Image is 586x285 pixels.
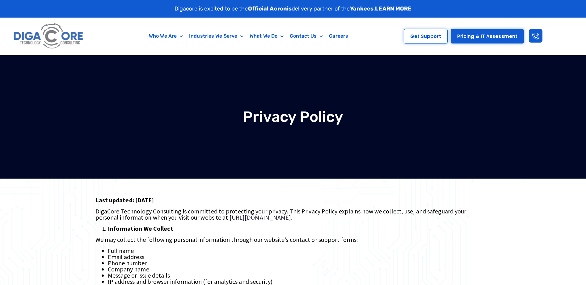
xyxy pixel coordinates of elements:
[247,29,287,43] a: What We Do
[95,236,358,243] span: We may collect the following personal information through our website’s contact or support forms:
[350,5,374,12] strong: Yankees
[108,247,134,254] span: Full name
[230,213,291,221] span: [URL][DOMAIN_NAME]
[410,34,441,39] span: Get Support
[108,225,173,232] b: Information We Collect
[326,29,351,43] a: Careers
[404,29,448,43] a: Get Support
[12,21,86,52] img: Digacore logo 1
[457,34,517,39] span: Pricing & IT Assessment
[95,109,491,125] h1: Privacy Policy
[108,271,170,279] span: Message or issue details
[287,29,326,43] a: Contact Us
[451,29,524,43] a: Pricing & IT Assessment
[186,29,247,43] a: Industries We Serve
[291,213,292,221] span: .
[95,207,466,221] span: DigaCore Technology Consulting is committed to protecting your privacy. This Privacy Policy expla...
[108,253,144,261] span: Email address
[108,259,147,267] span: Phone number
[95,196,154,204] b: Last updated: [DATE]
[228,213,291,221] a: [URL][DOMAIN_NAME]
[108,265,149,273] span: Company name
[175,5,412,13] p: Digacore is excited to be the delivery partner of the .
[146,29,186,43] a: Who We Are
[248,5,292,12] strong: Official Acronis
[115,29,382,43] nav: Menu
[375,5,411,12] a: LEARN MORE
